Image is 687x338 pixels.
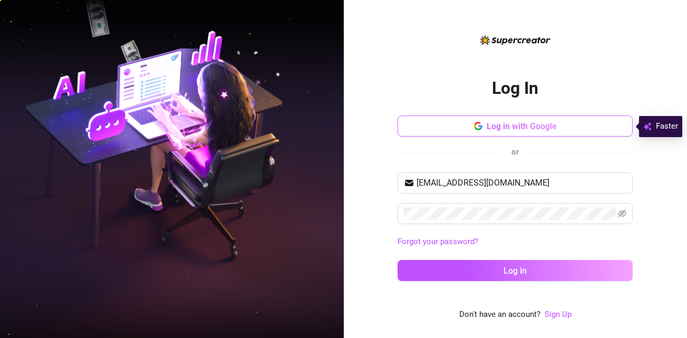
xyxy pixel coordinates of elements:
[545,308,572,321] a: Sign Up
[511,147,519,157] span: or
[417,177,626,189] input: Your email
[459,308,540,321] span: Don't have an account?
[398,237,478,246] a: Forgot your password?
[545,310,572,319] a: Sign Up
[480,35,550,45] img: logo-BBDzfeDw.svg
[643,120,652,133] img: svg%3e
[656,120,678,133] span: Faster
[487,121,557,131] span: Log in with Google
[492,78,538,99] h2: Log In
[398,260,633,281] button: Log in
[398,236,633,248] a: Forgot your password?
[618,209,626,218] span: eye-invisible
[398,115,633,137] button: Log in with Google
[504,266,527,276] span: Log in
